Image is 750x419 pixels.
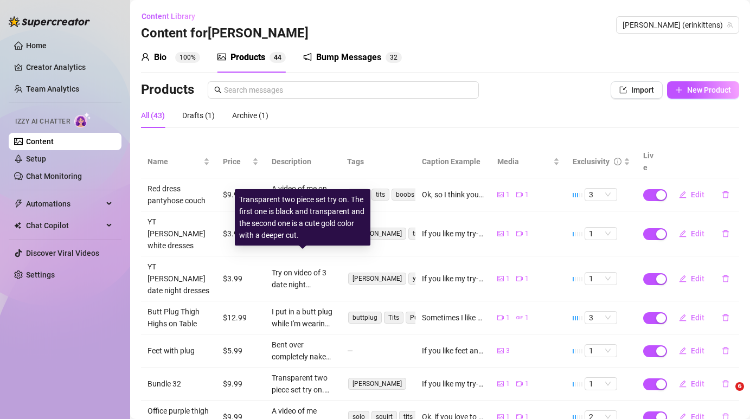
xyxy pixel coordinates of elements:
span: Edit [691,346,704,355]
div: Transparent two piece set try on. The first one is black and transparent and the second one is a ... [272,372,334,396]
td: $3.99 [216,256,265,301]
span: Price [223,156,250,167]
div: Archive (1) [232,109,268,121]
span: Pussy [406,312,432,324]
td: Feet with plug [141,334,216,368]
span: Erin (erinkittens) [623,17,733,33]
span: 1 [589,378,613,390]
th: Caption Example [415,145,491,178]
span: picture [497,191,504,198]
h3: Products [141,81,194,99]
a: Discover Viral Videos [26,249,99,257]
span: 1 [525,313,529,323]
h3: Content for [PERSON_NAME] [141,25,309,42]
div: Transparent two piece set try on. The first one is black and transparent and the second one is a ... [239,194,366,241]
span: picture [497,230,504,237]
div: Drafts (1) [182,109,215,121]
span: 1 [589,345,613,357]
th: Media [491,145,566,178]
button: Edit [670,309,713,326]
span: 3 [589,312,613,324]
span: team [727,22,733,28]
button: Edit [670,186,713,203]
span: video-camera [516,191,523,198]
span: 6 [735,382,744,391]
span: edit [679,314,687,321]
button: delete [713,342,738,359]
td: $3.99 [216,211,265,256]
span: Chat Copilot [26,217,103,234]
span: delete [722,380,729,388]
span: video-camera [516,275,523,282]
button: delete [713,375,738,392]
div: I put in a butt plug while I'm wearing my work outfit. I take it off to start playing with my cli... [272,306,334,330]
span: picture [497,381,504,387]
div: Bio [154,51,166,64]
span: Edit [691,313,704,322]
span: thunderbolt [14,199,23,208]
img: AI Chatter [74,112,91,128]
span: 1 [525,379,529,389]
span: info-circle [614,158,621,165]
div: Try on video of 3 date night dresses. One is fully transparent with black sequence detailing thro... [272,267,334,291]
span: search [214,86,222,94]
div: If you like my try-on videos, I still have some available that you might be interested in. This o... [422,228,484,240]
td: Butt Plug Thigh Highs on Table [141,301,216,334]
span: 3 [390,54,394,61]
span: delete [722,314,729,321]
span: [PERSON_NAME] [348,228,406,240]
span: edit [679,347,687,354]
div: Bent over completely naked it a jewel butt plug in. Feet are pointing towards the camera. On the ... [272,339,334,363]
td: $12.99 [216,301,265,334]
span: Import [631,86,654,94]
span: Edit [691,190,704,199]
th: Price [216,145,265,178]
button: Edit [670,270,713,287]
span: 3 [506,346,510,356]
span: video-camera [497,314,504,321]
td: YT [PERSON_NAME] white dresses [141,211,216,256]
a: Creator Analytics [26,59,113,76]
div: A video of me on my green couch in a red dress with black pantyhose and a black choker. I finger ... [272,183,334,207]
span: 2 [394,54,398,61]
span: notification [303,53,312,61]
span: boobs [392,189,419,201]
th: Description [265,145,341,178]
span: solo [348,189,369,201]
span: Edit [691,229,704,238]
span: 1 [589,228,613,240]
span: 1 [525,229,529,239]
span: Content Library [142,12,195,21]
button: New Product [667,81,739,99]
sup: 100% [175,52,200,63]
span: Izzy AI Chatter [15,117,70,127]
span: 4 [274,54,278,61]
span: 1 [506,379,510,389]
div: Exclusivity [573,156,610,167]
div: Sometimes I like to play between meetings. I still have my work clothes on to start but once I pu... [422,312,484,324]
span: 1 [506,274,510,284]
span: [PERSON_NAME] [348,273,406,285]
sup: 44 [270,52,286,63]
span: delete [722,275,729,282]
td: $9.99 [216,178,265,211]
div: Ok, so I think you'll love this one. It's of me in a red dress sitting on my couch and playing wi... [422,189,484,201]
span: Automations [26,195,103,212]
a: Content [26,137,54,146]
span: 1 [506,313,510,323]
a: Home [26,41,47,50]
sup: 32 [386,52,402,63]
span: user [141,53,150,61]
button: Content Library [141,8,204,25]
span: import [619,86,627,94]
td: — [341,334,416,368]
div: All (43) [141,109,165,121]
span: Edit [691,274,704,283]
td: $5.99 [216,334,265,368]
span: buttplug [348,312,382,324]
span: picture [217,53,226,61]
span: 1 [525,190,529,200]
div: If you like my try-on videos, I still have some available that you might be interested in. This o... [422,273,484,285]
button: delete [713,186,738,203]
span: 1 [506,190,510,200]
